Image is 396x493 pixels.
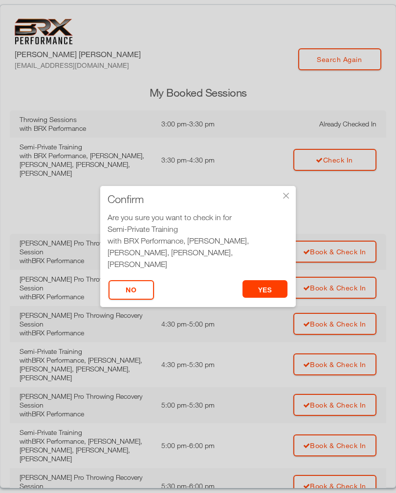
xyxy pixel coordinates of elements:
div: with BRX Performance, [PERSON_NAME], [PERSON_NAME], [PERSON_NAME], [PERSON_NAME] [108,235,288,270]
button: yes [242,280,288,298]
button: No [109,280,154,300]
div: Semi-Private Training [108,223,288,235]
div: Are you sure you want to check in for at 3:30 pm? [108,211,288,282]
span: Confirm [108,194,144,204]
div: × [281,191,291,201]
